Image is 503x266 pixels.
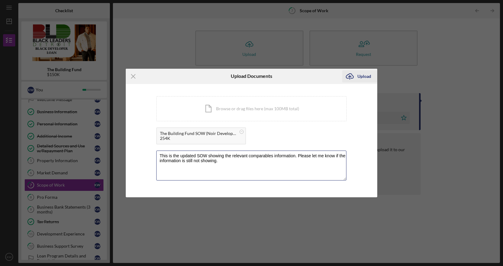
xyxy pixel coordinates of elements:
h6: Upload Documents [231,73,272,79]
div: Upload [357,70,371,82]
textarea: This is the updated SOW showing the relevant comparables information. Please let me know if the i... [156,151,346,180]
div: 254K [160,136,236,141]
button: Upload [342,70,377,82]
div: The Building Fund SOW (Noir Developments,LLC_16596 [GEOGRAPHIC_DATA][PERSON_NAME][DATE]).xlsx [160,131,236,136]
